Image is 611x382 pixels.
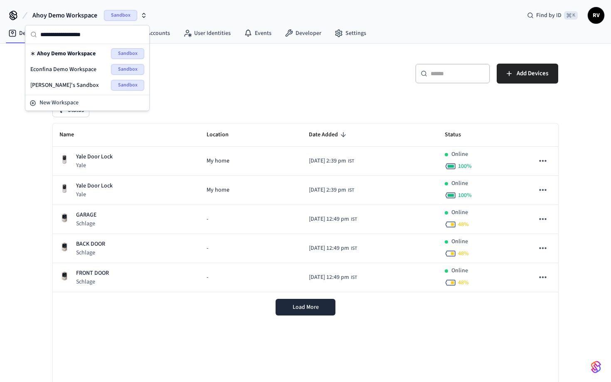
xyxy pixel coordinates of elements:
h5: Devices [53,64,301,81]
span: 48 % [458,220,469,229]
span: Load More [293,303,319,311]
a: Developer [278,26,328,41]
span: IST [351,245,357,252]
span: Ahoy Demo Workspace [37,49,96,58]
span: [DATE] 2:39 pm [309,157,346,165]
span: Date Added [309,128,349,141]
span: [DATE] 12:49 pm [309,215,349,224]
p: Yale [76,161,113,170]
p: Online [451,150,468,159]
span: ⌘ K [564,11,578,20]
span: Sandbox [111,64,144,75]
span: IST [348,158,354,165]
span: Location [207,128,239,141]
span: Sandbox [111,80,144,91]
p: Yale Door Lock [76,153,113,161]
p: FRONT DOOR [76,269,109,278]
p: BACK DOOR [76,240,105,249]
p: Yale [76,190,113,199]
a: Events [237,26,278,41]
span: Ahoy Demo Workspace [32,10,97,20]
span: IST [351,216,357,223]
p: Schlage [76,219,96,228]
img: Yale Assure Touchscreen Wifi Smart Lock, Satin Nickel, Front [59,155,69,165]
div: Suggestions [25,44,149,95]
span: Status [445,128,472,141]
div: Asia/Calcutta [309,215,357,224]
p: Yale Door Lock [76,182,113,190]
span: Sandbox [111,48,144,59]
div: Find by ID⌘ K [520,8,584,23]
p: Online [451,266,468,275]
button: RV [588,7,604,24]
p: Online [451,208,468,217]
button: Load More [276,299,335,315]
img: Schlage Sense Smart Deadbolt with Camelot Trim, Front [59,271,69,281]
a: Devices [2,26,45,41]
img: Schlage Sense Smart Deadbolt with Camelot Trim, Front [59,242,69,252]
a: User Identities [177,26,237,41]
span: [DATE] 12:49 pm [309,273,349,282]
img: Yale Assure Touchscreen Wifi Smart Lock, Satin Nickel, Front [59,184,69,194]
span: [DATE] 2:39 pm [309,186,346,195]
span: - [207,273,208,282]
span: 48 % [458,249,469,258]
button: New Workspace [26,96,148,110]
span: Find by ID [536,11,562,20]
span: Name [59,128,85,141]
span: IST [348,187,354,194]
span: Sandbox [104,10,137,21]
table: sticky table [53,123,558,292]
span: 100 % [458,162,472,170]
span: My home [207,186,229,195]
p: Schlage [76,249,105,257]
span: [PERSON_NAME]'s Sandbox [30,81,99,89]
button: Add Devices [497,64,558,84]
p: Online [451,179,468,188]
p: Online [451,237,468,246]
div: Asia/Calcutta [309,244,357,253]
div: Asia/Calcutta [309,273,357,282]
a: Settings [328,26,373,41]
span: My home [207,157,229,165]
span: [DATE] 12:49 pm [309,244,349,253]
img: Schlage Sense Smart Deadbolt with Camelot Trim, Front [59,213,69,223]
span: 48 % [458,278,469,287]
span: Add Devices [517,68,548,79]
span: 100 % [458,191,472,200]
p: GARAGE [76,211,96,219]
span: Econfina Demo Workspace [30,65,96,74]
span: IST [351,274,357,281]
div: Asia/Calcutta [309,157,354,165]
img: SeamLogoGradient.69752ec5.svg [591,360,601,374]
span: New Workspace [39,99,79,107]
span: - [207,215,208,224]
span: RV [589,8,604,23]
p: Schlage [76,278,109,286]
span: - [207,244,208,253]
div: Asia/Calcutta [309,186,354,195]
